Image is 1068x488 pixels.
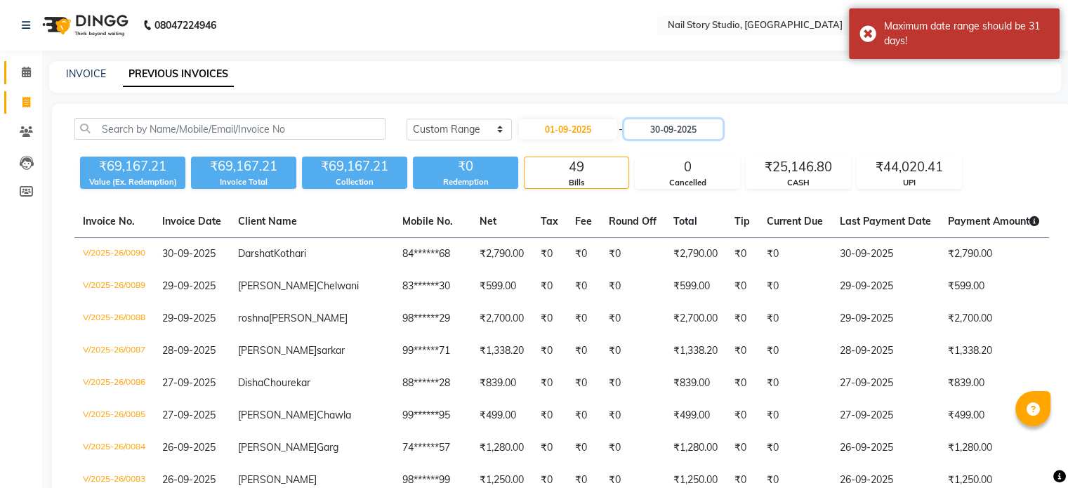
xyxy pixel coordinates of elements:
[471,367,532,400] td: ₹839.00
[831,335,940,367] td: 28-09-2025
[831,432,940,464] td: 26-09-2025
[541,215,558,227] span: Tax
[317,441,338,454] span: Garg
[191,176,296,188] div: Invoice Total
[567,335,600,367] td: ₹0
[162,247,216,260] span: 30-09-2025
[940,432,1048,464] td: ₹1,280.00
[665,303,726,335] td: ₹2,700.00
[317,409,351,421] span: Chawla
[726,303,758,335] td: ₹0
[66,67,106,80] a: INVOICE
[162,441,216,454] span: 26-09-2025
[758,432,831,464] td: ₹0
[940,400,1048,432] td: ₹499.00
[884,19,1049,48] div: Maximum date range should be 31 days!
[746,157,850,177] div: ₹25,146.80
[532,400,567,432] td: ₹0
[525,157,628,177] div: 49
[758,270,831,303] td: ₹0
[471,238,532,271] td: ₹2,790.00
[263,376,310,389] span: Chourekar
[317,279,359,292] span: Chelwani
[726,400,758,432] td: ₹0
[191,157,296,176] div: ₹69,167.21
[758,400,831,432] td: ₹0
[635,177,739,189] div: Cancelled
[575,215,592,227] span: Fee
[726,432,758,464] td: ₹0
[948,215,1039,227] span: Payment Amount
[238,279,317,292] span: [PERSON_NAME]
[831,400,940,432] td: 27-09-2025
[471,400,532,432] td: ₹499.00
[413,157,518,176] div: ₹0
[734,215,750,227] span: Tip
[402,215,453,227] span: Mobile No.
[269,312,348,324] span: [PERSON_NAME]
[726,270,758,303] td: ₹0
[74,400,154,432] td: V/2025-26/0085
[162,312,216,324] span: 29-09-2025
[154,6,216,45] b: 08047224946
[162,376,216,389] span: 27-09-2025
[238,215,297,227] span: Client Name
[162,473,216,486] span: 26-09-2025
[532,303,567,335] td: ₹0
[162,344,216,357] span: 28-09-2025
[238,247,274,260] span: Darshat
[238,473,317,486] span: [PERSON_NAME]
[746,177,850,189] div: CASH
[302,176,407,188] div: Collection
[665,335,726,367] td: ₹1,338.20
[600,270,665,303] td: ₹0
[609,215,657,227] span: Round Off
[83,215,135,227] span: Invoice No.
[831,270,940,303] td: 29-09-2025
[567,238,600,271] td: ₹0
[162,409,216,421] span: 27-09-2025
[519,119,617,139] input: Start Date
[74,238,154,271] td: V/2025-26/0090
[840,215,931,227] span: Last Payment Date
[665,270,726,303] td: ₹599.00
[758,367,831,400] td: ₹0
[665,238,726,271] td: ₹2,790.00
[74,303,154,335] td: V/2025-26/0088
[317,344,345,357] span: sarkar
[567,270,600,303] td: ₹0
[471,303,532,335] td: ₹2,700.00
[532,238,567,271] td: ₹0
[532,335,567,367] td: ₹0
[726,367,758,400] td: ₹0
[238,344,317,357] span: [PERSON_NAME]
[600,303,665,335] td: ₹0
[238,312,269,324] span: roshna
[80,157,185,176] div: ₹69,167.21
[857,177,961,189] div: UPI
[665,400,726,432] td: ₹499.00
[758,335,831,367] td: ₹0
[726,335,758,367] td: ₹0
[525,177,628,189] div: Bills
[665,367,726,400] td: ₹839.00
[567,303,600,335] td: ₹0
[162,215,221,227] span: Invoice Date
[162,279,216,292] span: 29-09-2025
[831,367,940,400] td: 27-09-2025
[413,176,518,188] div: Redemption
[532,432,567,464] td: ₹0
[302,157,407,176] div: ₹69,167.21
[74,367,154,400] td: V/2025-26/0086
[74,432,154,464] td: V/2025-26/0084
[567,400,600,432] td: ₹0
[123,62,234,87] a: PREVIOUS INVOICES
[758,303,831,335] td: ₹0
[940,335,1048,367] td: ₹1,338.20
[74,118,385,140] input: Search by Name/Mobile/Email/Invoice No
[238,441,317,454] span: [PERSON_NAME]
[600,335,665,367] td: ₹0
[80,176,185,188] div: Value (Ex. Redemption)
[471,335,532,367] td: ₹1,338.20
[831,238,940,271] td: 30-09-2025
